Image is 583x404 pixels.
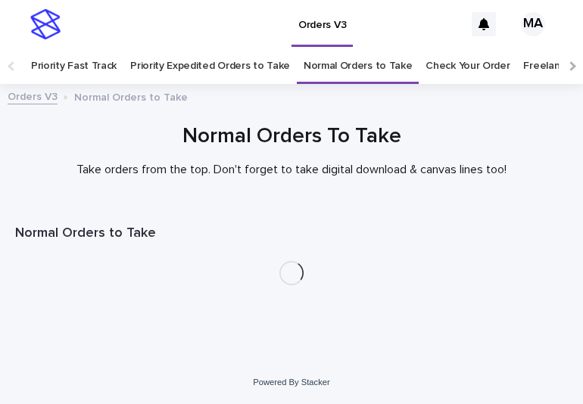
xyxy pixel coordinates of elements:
[253,378,329,387] a: Powered By Stacker
[8,87,58,104] a: Orders V3
[15,163,568,177] p: Take orders from the top. Don't forget to take digital download & canvas lines too!
[130,48,290,84] a: Priority Expedited Orders to Take
[30,9,61,39] img: stacker-logo-s-only.png
[74,88,188,104] p: Normal Orders to Take
[426,48,510,84] a: Check Your Order
[31,48,117,84] a: Priority Fast Track
[521,12,545,36] div: MA
[304,48,413,84] a: Normal Orders to Take
[15,123,568,151] h1: Normal Orders To Take
[15,225,568,243] h1: Normal Orders to Take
